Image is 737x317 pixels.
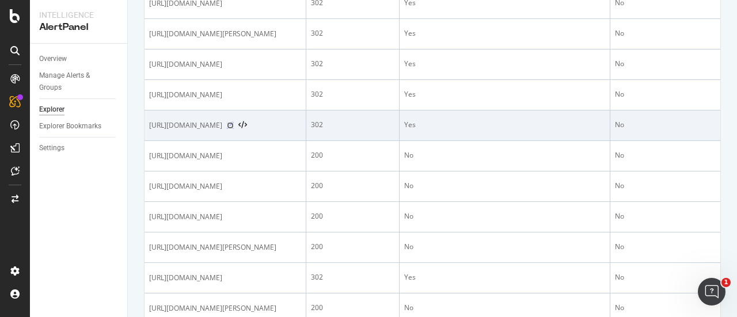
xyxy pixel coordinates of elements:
a: Settings [39,142,119,154]
span: [URL][DOMAIN_NAME] [149,272,222,284]
div: No [404,303,605,313]
a: Manage Alerts & Groups [39,70,119,94]
span: [URL][DOMAIN_NAME] [149,181,222,192]
div: 200 [311,242,394,252]
div: 200 [311,211,394,221]
a: Visit Online Page [227,122,234,129]
div: Settings [39,142,64,154]
span: 1 [721,278,731,287]
div: 302 [311,89,394,100]
div: Yes [404,28,605,39]
a: Explorer Bookmarks [39,120,119,132]
div: Yes [404,120,605,130]
div: Intelligence [39,9,118,21]
div: 200 [311,181,394,191]
div: Yes [404,272,605,282]
div: Explorer [39,104,64,116]
div: No [404,150,605,161]
div: 302 [311,120,394,130]
span: [URL][DOMAIN_NAME] [149,59,222,70]
div: Overview [39,53,67,65]
div: 302 [311,272,394,282]
span: [URL][DOMAIN_NAME][PERSON_NAME] [149,242,276,253]
span: [URL][DOMAIN_NAME] [149,211,222,223]
div: Yes [404,59,605,69]
div: 302 [311,59,394,69]
span: [URL][DOMAIN_NAME][PERSON_NAME] [149,28,276,40]
button: View HTML Source [238,121,247,129]
a: Explorer [39,104,119,116]
div: Explorer Bookmarks [39,120,101,132]
div: 200 [311,303,394,313]
span: [URL][DOMAIN_NAME] [149,150,222,162]
div: No [404,181,605,191]
div: AlertPanel [39,21,118,34]
span: [URL][DOMAIN_NAME] [149,120,222,131]
div: No [404,211,605,221]
span: [URL][DOMAIN_NAME][PERSON_NAME] [149,303,276,314]
div: 200 [311,150,394,161]
div: Manage Alerts & Groups [39,70,108,94]
div: 302 [311,28,394,39]
a: Overview [39,53,119,65]
div: No [404,242,605,252]
iframe: Intercom live chat [698,278,725,305]
span: [URL][DOMAIN_NAME] [149,89,222,101]
div: Yes [404,89,605,100]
